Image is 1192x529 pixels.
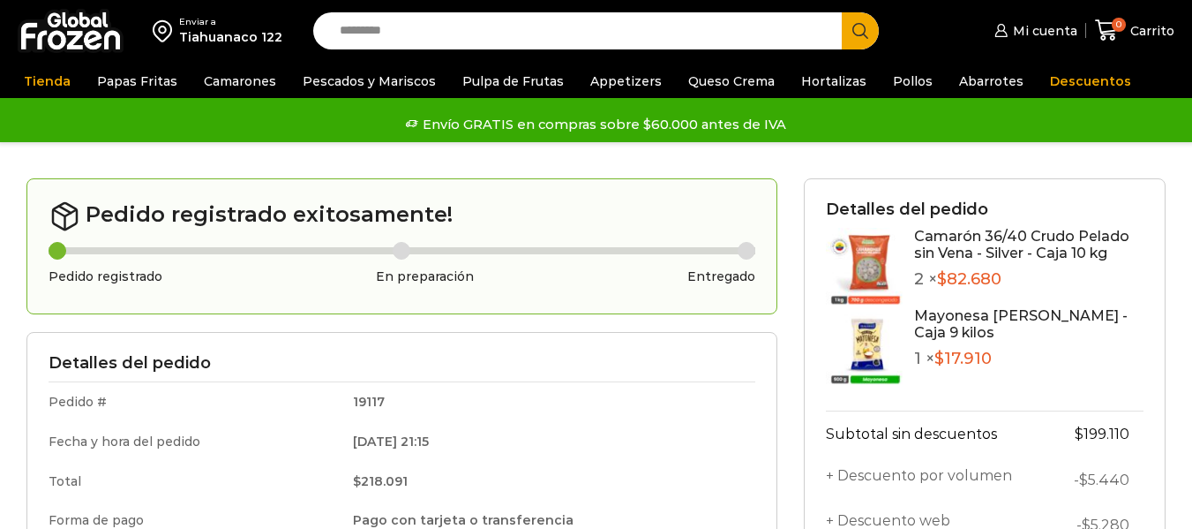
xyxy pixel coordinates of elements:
[294,64,445,98] a: Pescados y Mariscos
[1112,18,1126,32] span: 0
[49,382,341,422] td: Pedido #
[581,64,671,98] a: Appetizers
[15,64,79,98] a: Tienda
[792,64,875,98] a: Hortalizas
[914,270,1143,290] p: 2 ×
[49,354,755,374] h3: Detalles del pedido
[884,64,941,98] a: Pollos
[1126,22,1174,40] span: Carrito
[1079,472,1129,488] bdi: 5.440
[687,269,755,284] h3: Entregado
[990,13,1076,49] a: Mi cuenta
[1045,457,1143,503] td: -
[153,16,179,46] img: address-field-icon.svg
[353,473,408,489] bdi: 218.091
[842,12,879,49] button: Search button
[1008,22,1077,40] span: Mi cuenta
[195,64,285,98] a: Camarones
[49,422,341,462] td: Fecha y hora del pedido
[1079,472,1088,488] span: $
[88,64,186,98] a: Papas Fritas
[376,269,474,284] h3: En preparación
[914,307,1128,341] a: Mayonesa [PERSON_NAME] - Caja 9 kilos
[454,64,573,98] a: Pulpa de Frutas
[341,382,755,422] td: 19117
[826,457,1045,503] th: + Descuento por volumen
[49,462,341,502] td: Total
[179,16,282,28] div: Enviar a
[1041,64,1140,98] a: Descuentos
[341,422,755,462] td: [DATE] 21:15
[937,269,1001,289] bdi: 82.680
[950,64,1032,98] a: Abarrotes
[1095,10,1174,51] a: 0 Carrito
[914,350,1143,369] p: 1 ×
[826,412,1045,457] th: Subtotal sin descuentos
[49,200,755,232] h2: Pedido registrado exitosamente!
[914,228,1129,261] a: Camarón 36/40 Crudo Pelado sin Vena - Silver - Caja 10 kg
[179,28,282,46] div: Tiahuanaco 122
[934,349,992,368] bdi: 17.910
[679,64,783,98] a: Queso Crema
[1075,426,1083,442] span: $
[826,200,1143,220] h3: Detalles del pedido
[353,473,361,489] span: $
[1075,426,1129,442] bdi: 199.110
[49,269,162,284] h3: Pedido registrado
[937,269,947,289] span: $
[934,349,944,368] span: $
